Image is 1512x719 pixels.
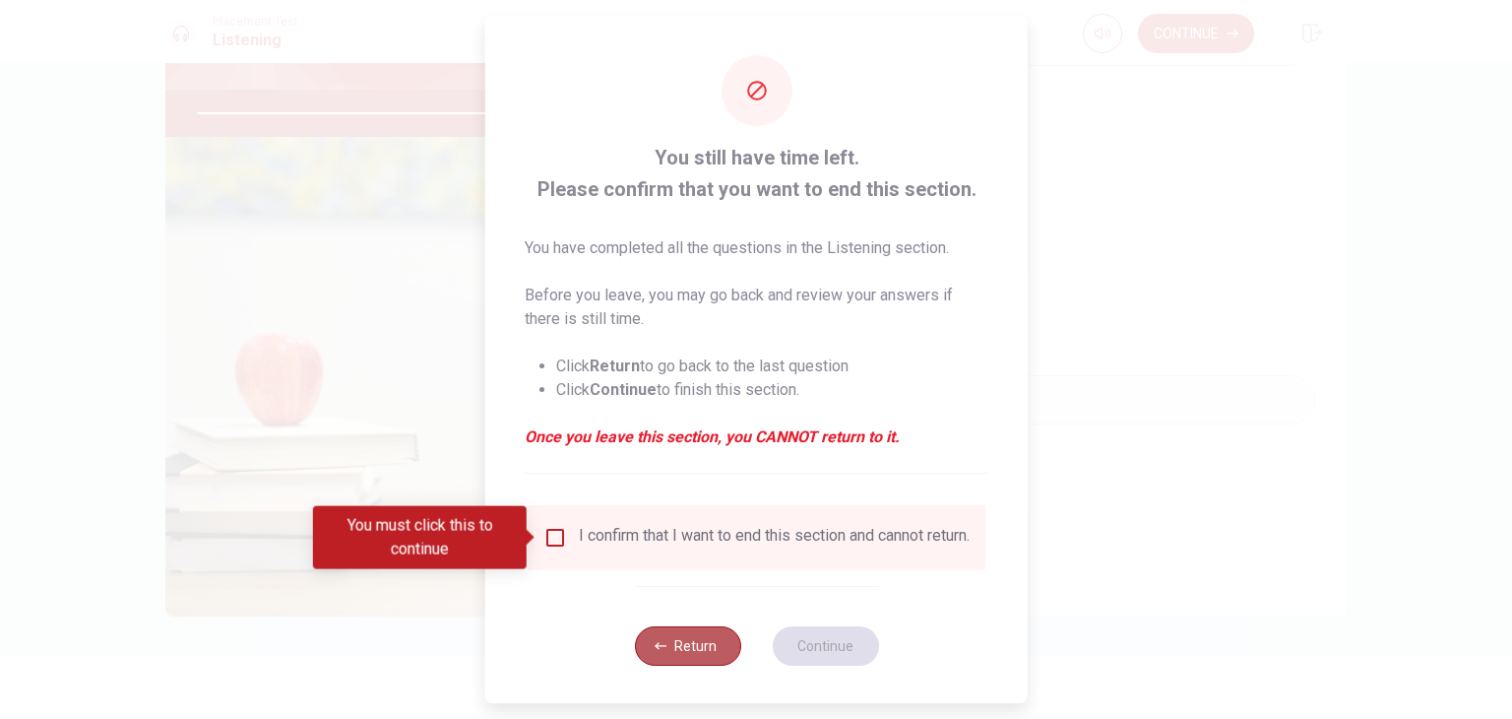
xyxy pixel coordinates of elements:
li: Click to go back to the last question [556,355,988,378]
div: You must click this to continue [313,506,527,569]
button: Return [634,626,740,666]
li: Click to finish this section. [556,378,988,402]
button: Continue [772,626,878,666]
span: You still have time left. Please confirm that you want to end this section. [525,142,988,205]
span: You must click this to continue [543,526,567,550]
p: You have completed all the questions in the Listening section. [525,236,988,260]
strong: Continue [590,380,657,399]
div: I confirm that I want to end this section and cannot return. [579,526,970,550]
em: Once you leave this section, you CANNOT return to it. [525,425,988,449]
strong: Return [590,357,640,375]
p: Before you leave, you may go back and review your answers if there is still time. [525,284,988,331]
